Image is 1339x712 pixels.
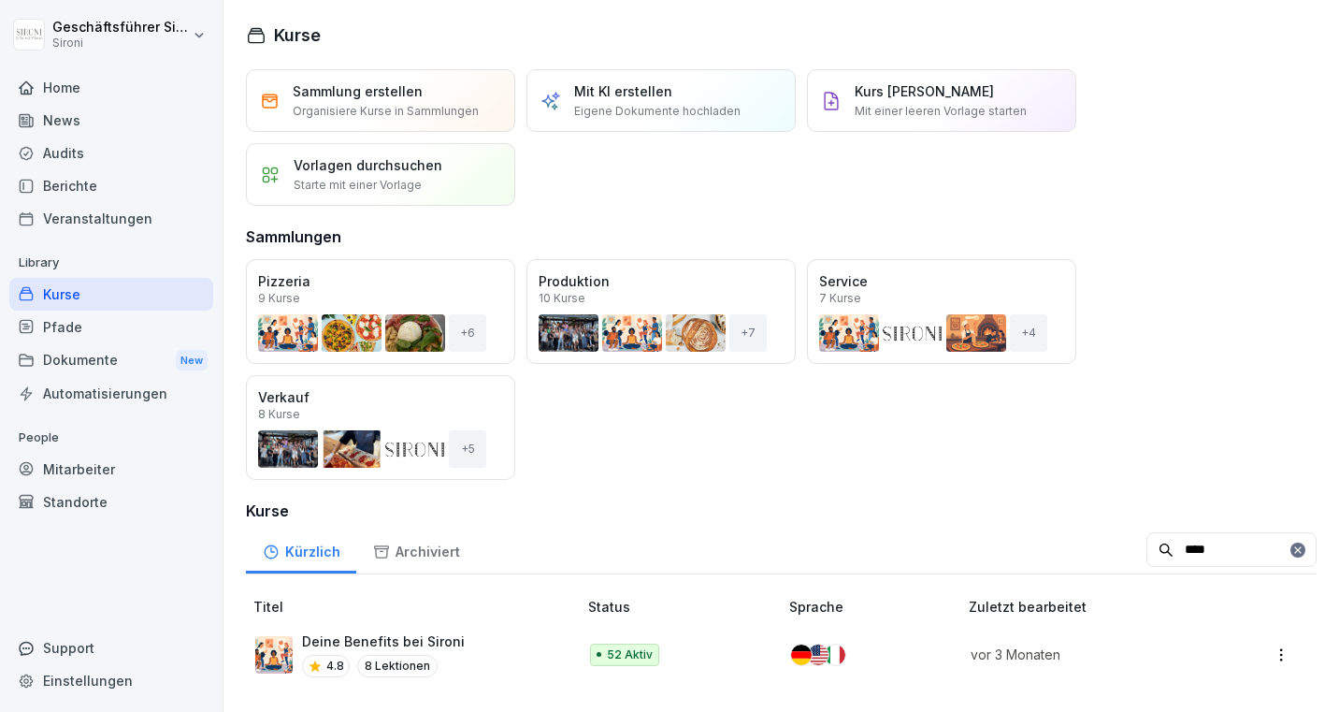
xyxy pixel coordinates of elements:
[729,314,767,352] div: + 7
[526,259,796,364] a: Produktion10 Kurse+7
[9,248,213,278] p: Library
[9,664,213,697] a: Einstellungen
[9,343,213,378] a: DokumenteNew
[176,350,208,371] div: New
[52,36,189,50] p: Sironi
[9,71,213,104] a: Home
[274,22,321,48] h1: Kurse
[357,655,438,677] p: 8 Lektionen
[819,293,861,304] p: 7 Kurse
[293,81,423,101] p: Sammlung erstellen
[791,645,812,665] img: de.svg
[326,658,344,675] p: 4.8
[246,225,341,248] h3: Sammlungen
[855,103,1027,120] p: Mit einer leeren Vorlage starten
[258,271,503,291] p: Pizzeria
[9,137,213,169] a: Audits
[574,81,672,101] p: Mit KI erstellen
[246,375,515,480] a: Verkauf8 Kurse+5
[9,453,213,486] a: Mitarbeiter
[294,155,442,175] p: Vorlagen durchsuchen
[819,271,1064,291] p: Service
[971,645,1205,664] p: vor 3 Monaten
[607,647,653,663] p: 52 Aktiv
[246,500,1317,522] h3: Kurse
[9,104,213,137] a: News
[9,169,213,202] a: Berichte
[9,486,213,518] a: Standorte
[246,259,515,364] a: Pizzeria9 Kurse+6
[9,377,213,410] a: Automatisierungen
[539,271,784,291] p: Produktion
[255,636,293,674] img: qv31ye6da0ab8wtu5n9xmwyd.png
[302,632,465,651] p: Deine Benefits bei Sironi
[246,526,356,574] a: Kürzlich
[258,293,300,304] p: 9 Kurse
[449,430,486,468] div: + 5
[808,645,828,665] img: us.svg
[9,202,213,235] a: Veranstaltungen
[9,278,213,311] a: Kurse
[9,632,213,664] div: Support
[9,311,213,343] a: Pfade
[574,103,741,120] p: Eigene Dokumente hochladen
[294,177,422,194] p: Starte mit einer Vorlage
[253,597,581,617] p: Titel
[789,597,960,617] p: Sprache
[449,314,486,352] div: + 6
[293,103,479,120] p: Organisiere Kurse in Sammlungen
[807,259,1076,364] a: Service7 Kurse+4
[356,526,476,574] a: Archiviert
[258,409,300,420] p: 8 Kurse
[258,387,503,407] p: Verkauf
[855,81,994,101] p: Kurs [PERSON_NAME]
[9,423,213,453] p: People
[9,343,213,378] div: Dokumente
[825,645,845,665] img: it.svg
[588,597,782,617] p: Status
[969,597,1228,617] p: Zuletzt bearbeitet
[52,20,189,36] p: Geschäftsführer Sironi
[539,293,585,304] p: 10 Kurse
[1010,314,1047,352] div: + 4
